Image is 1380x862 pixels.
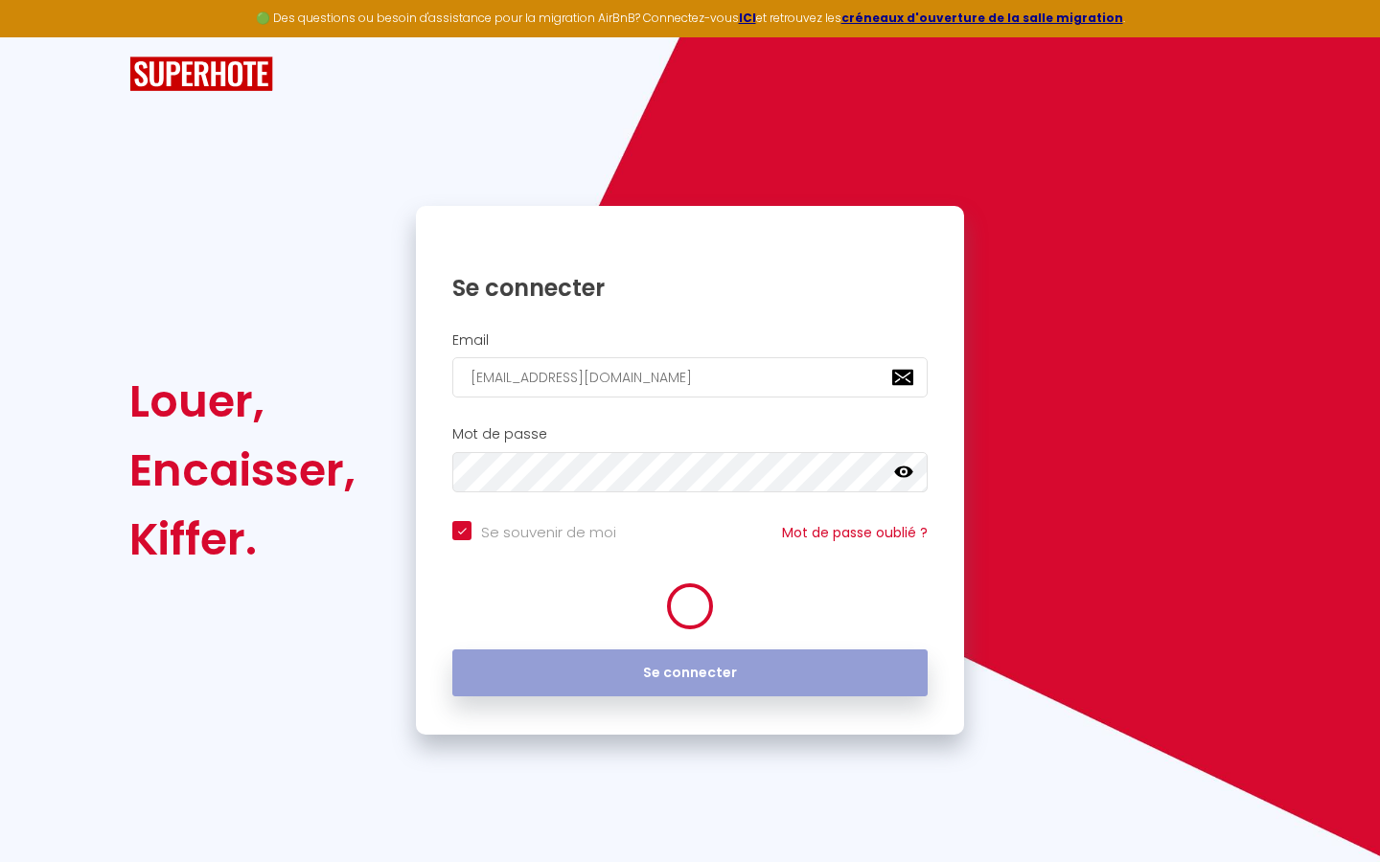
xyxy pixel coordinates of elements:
a: ICI [739,10,756,26]
h1: Se connecter [452,273,928,303]
a: créneaux d'ouverture de la salle migration [841,10,1123,26]
button: Ouvrir le widget de chat LiveChat [15,8,73,65]
a: Mot de passe oublié ? [782,523,928,542]
div: Louer, [129,367,356,436]
button: Se connecter [452,649,928,697]
h2: Email [452,332,928,349]
img: SuperHote logo [129,57,273,92]
input: Ton Email [452,357,928,397]
h2: Mot de passe [452,426,928,442]
div: Encaisser, [129,436,356,505]
div: Kiffer. [129,505,356,574]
